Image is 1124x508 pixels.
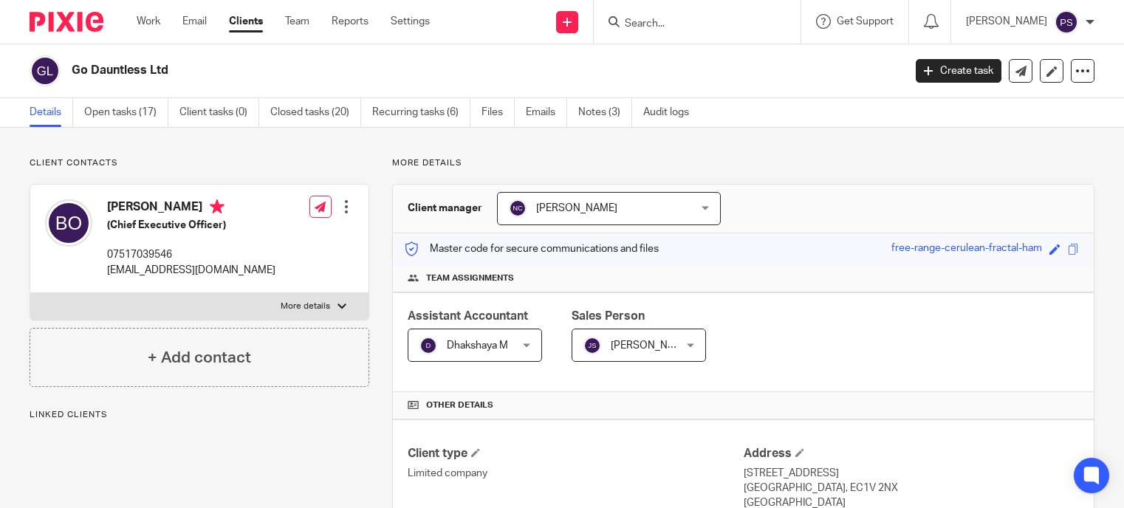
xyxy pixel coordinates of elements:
p: More details [392,157,1094,169]
img: svg%3E [30,55,61,86]
p: [STREET_ADDRESS] [744,466,1079,481]
h2: Go Dauntless Ltd [72,63,729,78]
a: Email [182,14,207,29]
h4: + Add contact [148,346,251,369]
h3: Client manager [408,201,482,216]
a: Recurring tasks (6) [372,98,470,127]
a: Emails [526,98,567,127]
p: 07517039546 [107,247,275,262]
h5: (Chief Executive Officer) [107,218,275,233]
span: [PERSON_NAME] [536,203,617,213]
img: svg%3E [1055,10,1078,34]
p: [GEOGRAPHIC_DATA], EC1V 2NX [744,481,1079,495]
a: Settings [391,14,430,29]
i: Primary [210,199,225,214]
a: Audit logs [643,98,700,127]
a: Notes (3) [578,98,632,127]
a: Open tasks (17) [84,98,168,127]
p: Client contacts [30,157,369,169]
img: svg%3E [509,199,527,217]
span: Dhakshaya M [447,340,508,351]
p: More details [281,301,330,312]
p: Limited company [408,466,743,481]
a: Reports [332,14,369,29]
a: Client tasks (0) [179,98,259,127]
p: [EMAIL_ADDRESS][DOMAIN_NAME] [107,263,275,278]
a: Closed tasks (20) [270,98,361,127]
h4: Address [744,446,1079,461]
a: Details [30,98,73,127]
a: Files [482,98,515,127]
p: Master code for secure communications and files [404,241,659,256]
span: Team assignments [426,272,514,284]
h4: Client type [408,446,743,461]
h4: [PERSON_NAME] [107,199,275,218]
a: Team [285,14,309,29]
span: Other details [426,399,493,411]
span: Assistant Accountant [408,310,528,322]
div: free-range-cerulean-fractal-ham [891,241,1042,258]
span: Sales Person [572,310,645,322]
a: Create task [916,59,1001,83]
a: Work [137,14,160,29]
span: Get Support [837,16,894,27]
p: [PERSON_NAME] [966,14,1047,29]
img: Pixie [30,12,103,32]
span: [PERSON_NAME] [611,340,692,351]
img: svg%3E [583,337,601,354]
a: Clients [229,14,263,29]
input: Search [623,18,756,31]
img: svg%3E [45,199,92,247]
p: Linked clients [30,409,369,421]
img: svg%3E [419,337,437,354]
